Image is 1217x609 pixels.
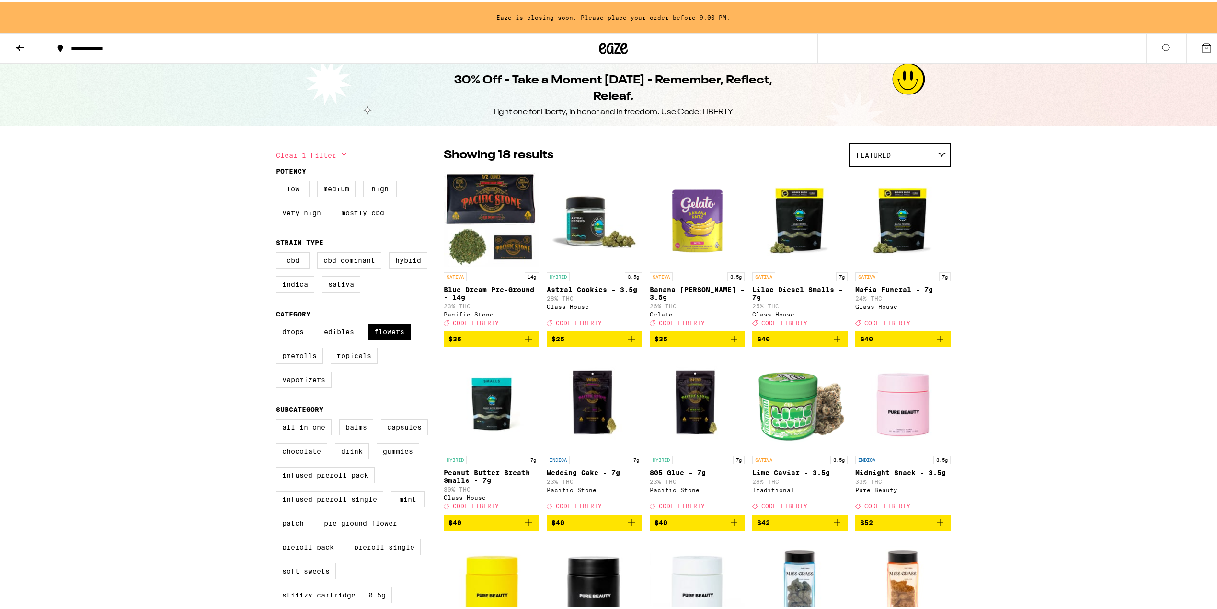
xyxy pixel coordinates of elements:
span: $25 [551,333,564,340]
label: All-In-One [276,417,332,433]
p: 25% THC [752,301,848,307]
div: Light one for Liberty, in honor and in freedom. Use Code: LIBERTY [494,105,733,115]
span: $42 [757,516,770,524]
span: $36 [448,333,461,340]
p: SATIVA [752,453,775,462]
label: Chocolate [276,441,327,457]
a: Open page for 805 Glue - 7g from Pacific Stone [650,352,745,512]
span: $40 [654,516,667,524]
p: Lime Caviar - 3.5g [752,467,848,474]
label: Drops [276,321,310,338]
div: Gelato [650,309,745,315]
label: Sativa [322,274,360,290]
p: 23% THC [650,476,745,482]
p: HYBRID [547,270,570,279]
div: Glass House [855,301,951,307]
p: Showing 18 results [444,145,553,161]
img: Pure Beauty - Midnight Snack - 3.5g [855,352,951,448]
p: HYBRID [650,453,673,462]
p: 24% THC [855,293,951,299]
span: $40 [860,333,873,340]
legend: Strain Type [276,236,323,244]
a: Open page for Peanut Butter Breath Smalls - 7g from Glass House [444,352,539,512]
label: Vaporizers [276,369,332,386]
p: Midnight Snack - 3.5g [855,467,951,474]
p: Peanut Butter Breath Smalls - 7g [444,467,539,482]
label: Mint [391,489,425,505]
p: 7g [836,270,848,279]
button: Add to bag [752,328,848,345]
h1: 30% Off - Take a Moment [DATE] - Remember, Reflect, Releaf. [439,70,788,103]
label: Topicals [331,345,378,362]
label: Patch [276,513,310,529]
legend: Potency [276,165,306,173]
span: $40 [757,333,770,340]
label: Flowers [368,321,411,338]
p: 7g [631,453,642,462]
button: Add to bag [855,328,951,345]
p: 23% THC [547,476,642,482]
img: Glass House - Lilac Diesel Smalls - 7g [752,169,848,265]
div: Pacific Stone [547,484,642,491]
p: 26% THC [650,301,745,307]
label: STIIIZY Cartridge - 0.5g [276,585,392,601]
div: Pure Beauty [855,484,951,491]
a: Open page for Astral Cookies - 3.5g from Glass House [547,169,642,328]
p: 28% THC [752,476,848,482]
p: INDICA [855,453,878,462]
img: Glass House - Peanut Butter Breath Smalls - 7g [444,352,539,448]
button: Add to bag [444,512,539,528]
label: Gummies [377,441,419,457]
button: Add to bag [650,328,745,345]
p: 7g [528,453,539,462]
span: CODE LIBERTY [453,317,499,324]
div: Glass House [547,301,642,307]
p: 3.5g [727,270,745,279]
p: 14g [525,270,539,279]
label: Preroll Pack [276,537,340,553]
img: Glass House - Mafia Funeral - 7g [855,169,951,265]
a: Open page for Lilac Diesel Smalls - 7g from Glass House [752,169,848,328]
label: Soft Sweets [276,561,336,577]
button: Add to bag [547,512,642,528]
p: 7g [733,453,745,462]
p: SATIVA [855,270,878,279]
span: $52 [860,516,873,524]
label: Infused Preroll Single [276,489,383,505]
p: SATIVA [444,270,467,279]
img: Traditional - Lime Caviar - 3.5g [752,352,848,448]
label: Drink [335,441,369,457]
label: Low [276,178,310,195]
label: CBD Dominant [317,250,381,266]
span: $35 [654,333,667,340]
label: Indica [276,274,314,290]
a: Open page for Wedding Cake - 7g from Pacific Stone [547,352,642,512]
label: Pre-ground Flower [318,513,403,529]
div: Traditional [752,484,848,491]
p: 33% THC [855,476,951,482]
p: Lilac Diesel Smalls - 7g [752,283,848,299]
label: Very High [276,202,327,219]
label: High [363,178,397,195]
p: SATIVA [752,270,775,279]
label: CBD [276,250,310,266]
p: Banana [PERSON_NAME] - 3.5g [650,283,745,299]
span: CODE LIBERTY [864,501,910,507]
span: CODE LIBERTY [659,317,705,324]
span: $40 [448,516,461,524]
p: 30% THC [444,484,539,490]
a: Open page for Banana Runtz - 3.5g from Gelato [650,169,745,328]
span: CODE LIBERTY [556,317,602,324]
img: Pacific Stone - Blue Dream Pre-Ground - 14g [444,169,539,265]
label: Prerolls [276,345,323,362]
span: CODE LIBERTY [453,501,499,507]
p: Blue Dream Pre-Ground - 14g [444,283,539,299]
span: $40 [551,516,564,524]
span: CODE LIBERTY [761,317,807,324]
button: Add to bag [650,512,745,528]
p: Astral Cookies - 3.5g [547,283,642,291]
label: Balms [339,417,373,433]
span: CODE LIBERTY [556,501,602,507]
legend: Category [276,308,310,316]
div: Pacific Stone [444,309,539,315]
